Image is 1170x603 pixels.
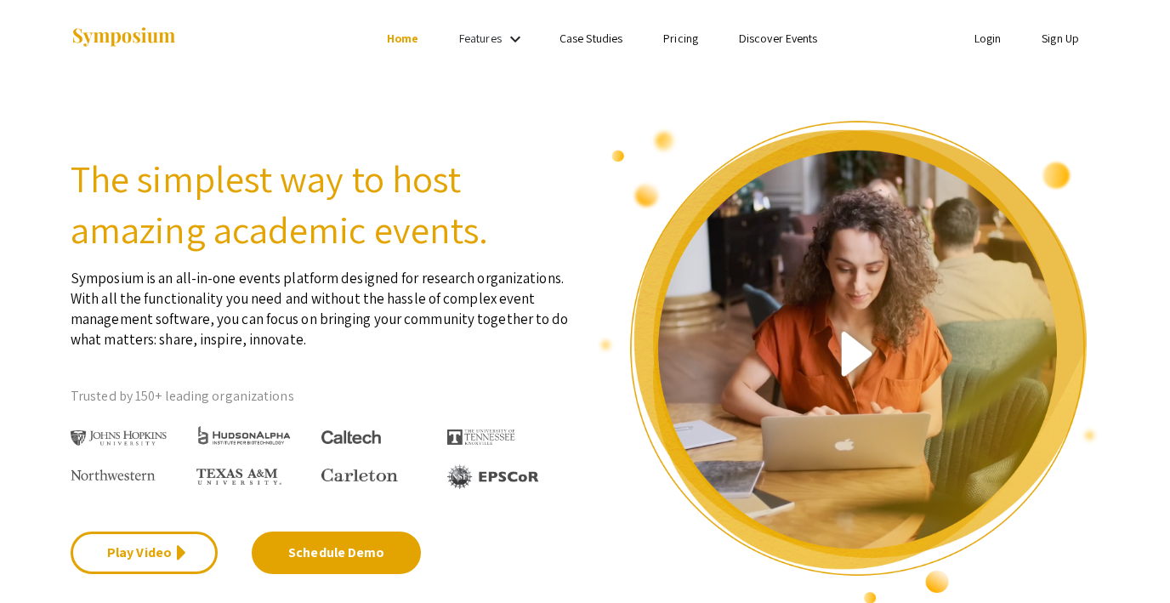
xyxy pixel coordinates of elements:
p: Trusted by 150+ leading organizations [71,384,572,409]
a: Login [974,31,1002,46]
mat-icon: Expand Features list [505,29,525,49]
img: The University of Tennessee [447,429,515,445]
img: Northwestern [71,469,156,480]
img: Symposium by ForagerOne [71,26,177,49]
img: EPSCOR [447,464,541,489]
img: Texas A&M University [196,469,281,486]
img: Caltech [321,430,381,445]
img: Carleton [321,469,398,482]
a: Sign Up [1042,31,1079,46]
a: Pricing [663,31,698,46]
a: Discover Events [739,31,818,46]
a: Schedule Demo [252,532,421,574]
img: HudsonAlpha [196,425,292,445]
a: Home [387,31,418,46]
a: Play Video [71,532,218,574]
img: Johns Hopkins University [71,430,167,447]
a: Features [459,31,502,46]
a: Case Studies [559,31,622,46]
h2: The simplest way to host amazing academic events. [71,153,572,255]
p: Symposium is an all-in-one events platform designed for research organizations. With all the func... [71,255,572,350]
